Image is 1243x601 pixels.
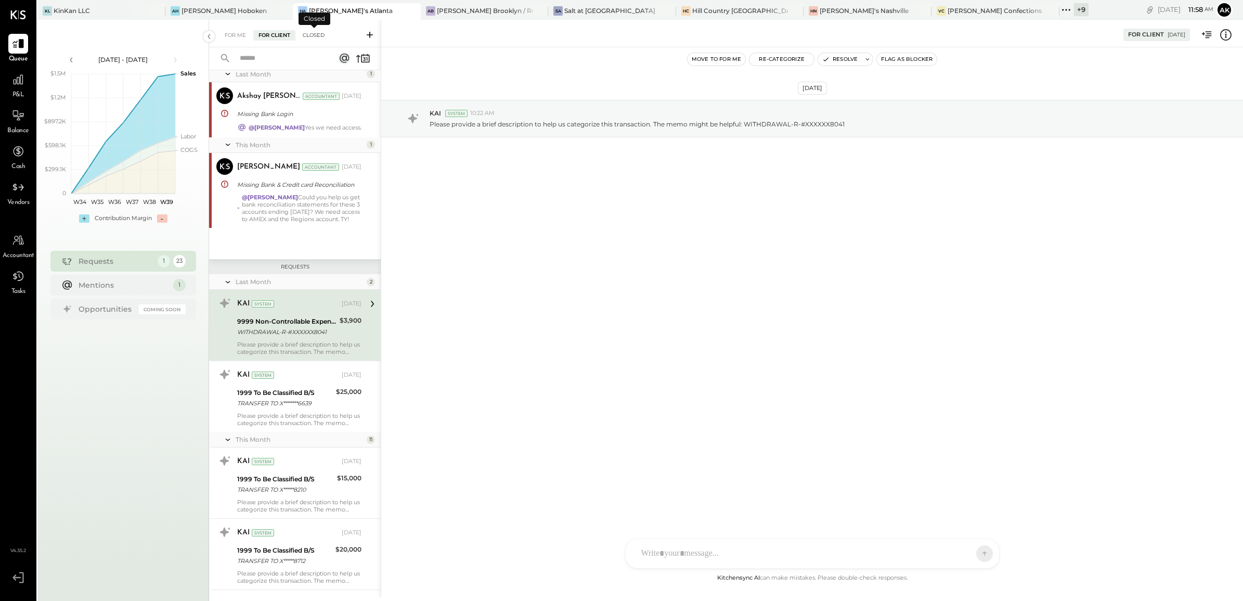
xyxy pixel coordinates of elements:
div: 2 [367,278,375,286]
div: Please provide a brief description to help us categorize this transaction. The memo might be help... [237,412,361,427]
div: Missing Bank & Credit card Reconciliation [237,180,358,190]
button: Resolve [818,53,862,66]
div: Accountant [302,163,339,171]
text: $1.5M [50,70,66,77]
div: KL [43,6,52,16]
a: Accountant [1,231,36,261]
div: [PERSON_NAME] Confections - [GEOGRAPHIC_DATA] [948,6,1044,15]
div: 1999 To Be Classified B/S [237,545,332,556]
div: Last Month [236,277,364,286]
div: This Month [236,140,364,149]
div: Last Month [236,70,364,79]
div: Please provide a brief description to help us categorize this transaction. The memo might be help... [237,570,361,584]
div: System [252,372,274,379]
text: W37 [125,198,138,206]
div: [PERSON_NAME]'s Atlanta [309,6,393,15]
a: Tasks [1,266,36,297]
div: Akshay [PERSON_NAME] [237,91,301,101]
span: P&L [12,91,24,100]
div: $3,900 [340,315,361,326]
span: 10:22 AM [470,109,495,118]
div: System [252,529,274,536]
button: Re-Categorize [749,53,814,66]
a: P&L [1,70,36,100]
span: Tasks [11,287,25,297]
text: W36 [108,198,121,206]
div: For Client [253,30,295,41]
div: $25,000 [336,387,361,397]
div: [DATE] [342,371,361,379]
div: System [252,300,274,308]
div: 1 [173,279,186,291]
div: $20,000 [335,544,361,555]
text: $897.2K [44,118,66,125]
div: [DATE] [342,163,361,171]
div: AB [426,6,435,16]
div: Sa [553,6,563,16]
div: KinKan LLC [54,6,90,15]
div: - [157,214,167,223]
div: 1999 To Be Classified B/S [237,474,334,484]
div: Yes we need access. [249,124,361,131]
span: Accountant [3,251,34,261]
div: Closed [299,12,330,25]
text: $598.1K [45,142,66,149]
text: $1.2M [50,94,66,101]
div: Requests [214,263,376,271]
div: [DATE] [342,92,361,100]
text: COGS [180,146,198,154]
div: Mentions [79,280,168,290]
button: Ak [1216,2,1233,18]
div: KAI [237,456,250,467]
div: [PERSON_NAME] Brooklyn / Rebel Cafe [437,6,533,15]
div: [DATE] [798,82,827,95]
strong: @[PERSON_NAME] [242,194,298,201]
div: [PERSON_NAME] [237,162,300,172]
div: HC [681,6,691,16]
div: Salt at [GEOGRAPHIC_DATA] [564,6,655,15]
strong: @[PERSON_NAME] [249,124,305,131]
span: KAI [430,109,441,118]
text: W35 [91,198,103,206]
div: copy link [1145,4,1155,15]
span: Cash [11,162,25,172]
button: Move to for me [688,53,746,66]
a: Queue [1,34,36,64]
text: W39 [160,198,173,206]
div: WITHDRAWAL-R-#XXXXXX8041 [237,327,336,337]
div: System [252,458,274,465]
div: AH [171,6,180,16]
div: Coming Soon [139,304,186,314]
div: Opportunities [79,304,134,314]
div: [DATE] [342,300,361,308]
div: Hill Country [GEOGRAPHIC_DATA] [692,6,788,15]
span: Queue [9,55,28,64]
div: Accountant [303,93,340,100]
div: [PERSON_NAME] Hoboken [182,6,267,15]
div: [DATE] [1168,31,1185,39]
div: KAI [237,299,250,309]
div: 1 [367,140,375,149]
div: Please provide a brief description to help us categorize this transaction. The memo might be help... [237,341,361,355]
div: [DATE] [342,529,361,537]
div: 23 [173,255,186,267]
a: Cash [1,142,36,172]
div: 1 [367,70,375,78]
div: 1 [158,255,170,267]
div: KAI [237,528,250,538]
div: 9999 Non-Controllable Expenses:Other Income and Expenses:To Be Classified P&L [237,316,336,327]
text: W38 [143,198,156,206]
div: System [445,110,468,117]
a: Vendors [1,177,36,208]
div: Please provide a brief description to help us categorize this transaction. The memo might be help... [237,498,361,513]
div: + 9 [1074,3,1089,16]
div: Requests [79,256,152,266]
text: Sales [180,70,196,77]
div: Missing Bank Login [237,109,358,119]
p: Please provide a brief description to help us categorize this transaction. The memo might be help... [430,120,845,129]
div: HA [298,6,307,16]
div: Closed [297,30,330,41]
div: VC [937,6,946,16]
div: 1999 To Be Classified B/S [237,388,333,398]
div: For Me [219,30,251,41]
